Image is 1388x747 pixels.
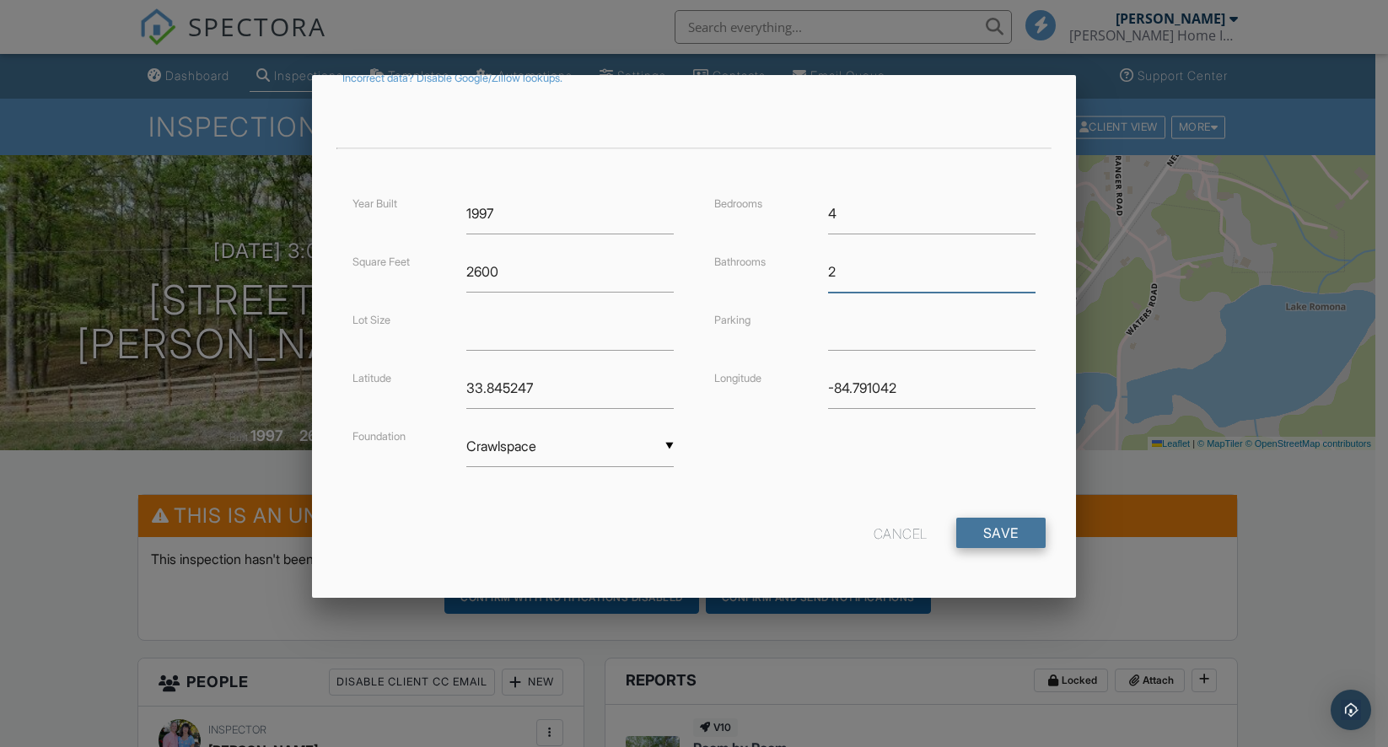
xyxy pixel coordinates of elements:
[352,255,410,268] label: Square Feet
[714,255,766,268] label: Bathrooms
[352,430,406,443] label: Foundation
[874,518,928,548] div: Cancel
[714,197,762,210] label: Bedrooms
[352,372,391,384] label: Latitude
[352,314,390,326] label: Lot Size
[1331,690,1371,730] div: Open Intercom Messenger
[342,72,1045,85] div: Incorrect data? Disable Google/Zillow lookups.
[352,197,397,210] label: Year Built
[956,518,1046,548] input: Save
[714,372,761,384] label: Longitude
[714,314,750,326] label: Parking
